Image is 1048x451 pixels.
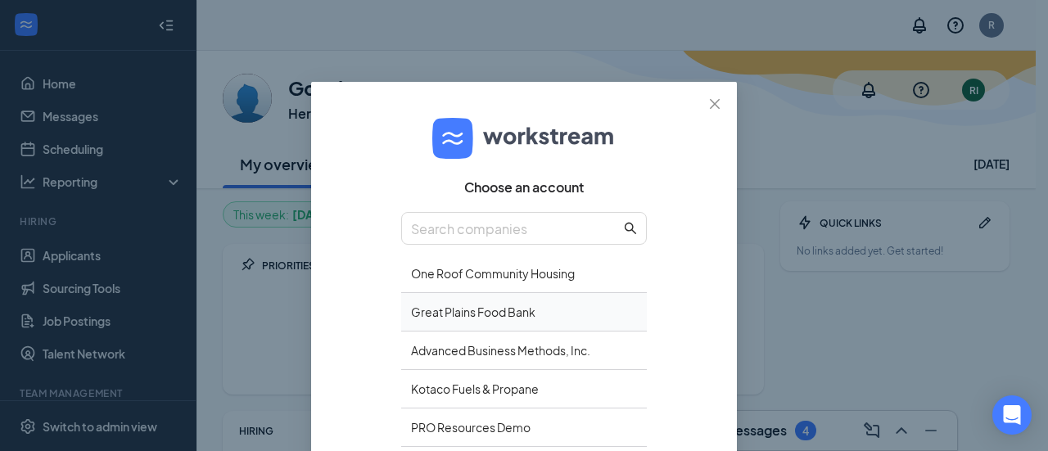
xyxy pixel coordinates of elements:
[464,179,584,196] span: Choose an account
[411,219,621,239] input: Search companies
[401,293,647,331] div: Great Plains Food Bank
[708,97,721,110] span: close
[432,118,616,159] img: logo
[401,255,647,293] div: One Roof Community Housing
[624,222,637,235] span: search
[401,370,647,408] div: Kotaco Fuels & Propane
[401,331,647,370] div: Advanced Business Methods, Inc.
[401,408,647,447] div: PRO Resources Demo
[992,395,1032,435] div: Open Intercom Messenger
[693,82,737,126] button: Close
